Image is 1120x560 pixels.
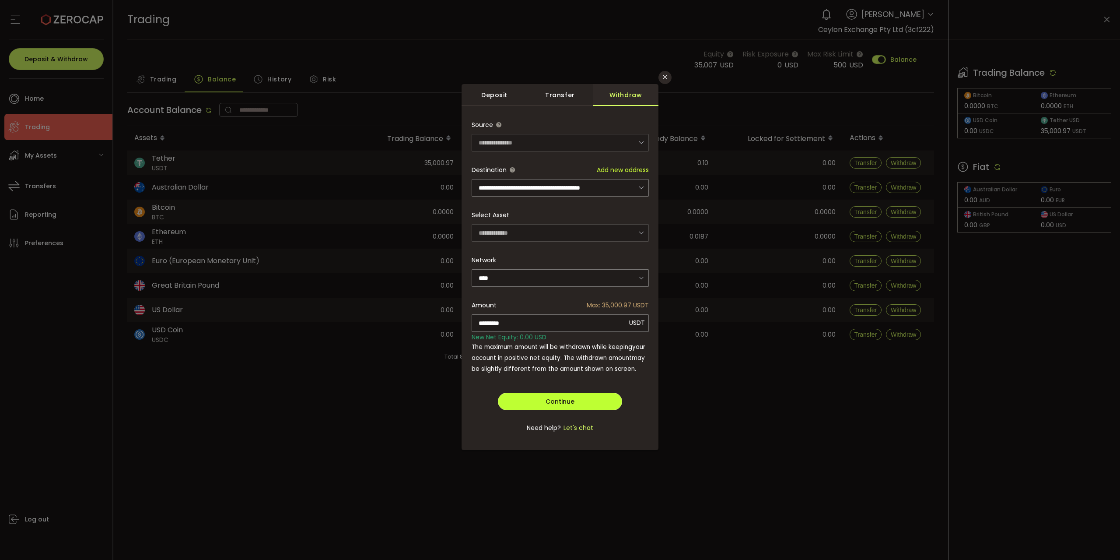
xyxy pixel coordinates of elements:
div: dialog [462,84,658,450]
span: your account in positive net equity. The withdrawn amount [472,343,645,362]
span: Max: 35,000.97 USDT [587,296,649,314]
span: Destination [472,166,507,174]
span: New Net Equity: 0.00 USD [472,333,546,342]
span: Amount [472,296,497,314]
span: Source [472,116,493,134]
div: Withdraw [593,84,658,106]
div: Transfer [527,84,593,106]
span: may be slightly different from the amount shown on screen. [472,354,645,373]
span: Add new address [597,166,649,174]
iframe: Chat Widget [1076,518,1120,560]
label: Select Asset [472,211,509,219]
span: The maximum amount will be withdrawn while keeping [472,343,632,351]
label: Network [472,256,496,264]
span: USDT [629,318,645,327]
div: Deposit [462,84,527,106]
